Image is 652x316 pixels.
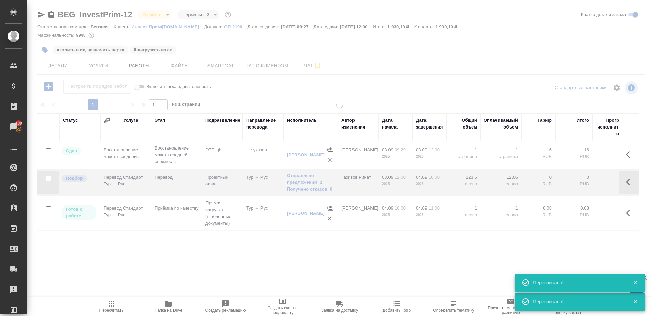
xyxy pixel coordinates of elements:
[433,308,474,313] span: Определить тематику
[205,117,240,124] div: Подразделение
[197,297,254,316] button: Создать рекламацию
[425,297,482,316] button: Определить тематику
[622,174,638,190] button: Здесь прячутся важные кнопки
[155,117,165,124] div: Этап
[287,117,317,124] div: Исполнитель
[596,117,627,137] div: Прогресс исполнителя в SC
[383,308,411,313] span: Добавить Todo
[63,117,78,124] div: Статус
[83,297,140,316] button: Пересчитать
[382,117,409,131] div: Дата начала
[628,280,642,286] button: Закрыть
[484,117,518,131] div: Оплачиваемый объем
[368,297,425,316] button: Добавить Todo
[628,299,642,305] button: Закрыть
[450,117,477,131] div: Общий объем
[325,155,335,165] button: Удалить
[533,298,622,305] div: Пересчитано!
[155,308,182,313] span: Папка на Drive
[11,120,26,127] span: 100
[533,279,622,286] div: Пересчитано!
[321,308,358,313] span: Заявка на доставку
[258,305,307,315] span: Создать счет на предоплату
[537,117,552,124] div: Тариф
[622,146,638,163] button: Здесь прячутся важные кнопки
[205,308,246,313] span: Создать рекламацию
[2,118,25,135] a: 100
[104,117,110,124] button: Сгруппировать
[246,117,280,131] div: Направление перевода
[622,205,638,221] button: Здесь прячутся важные кнопки
[140,297,197,316] button: Папка на Drive
[577,117,589,124] div: Итого
[311,297,368,316] button: Заявка на доставку
[254,297,311,316] button: Создать счет на предоплату
[99,308,124,313] span: Пересчитать
[482,297,539,316] button: Призвать менеджера по развитию
[123,117,138,124] div: Услуга
[325,145,335,155] button: Назначить
[416,117,443,131] div: Дата завершения
[341,117,375,131] div: Автор изменения
[486,305,535,315] span: Призвать менеджера по развитию
[325,213,335,223] button: Удалить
